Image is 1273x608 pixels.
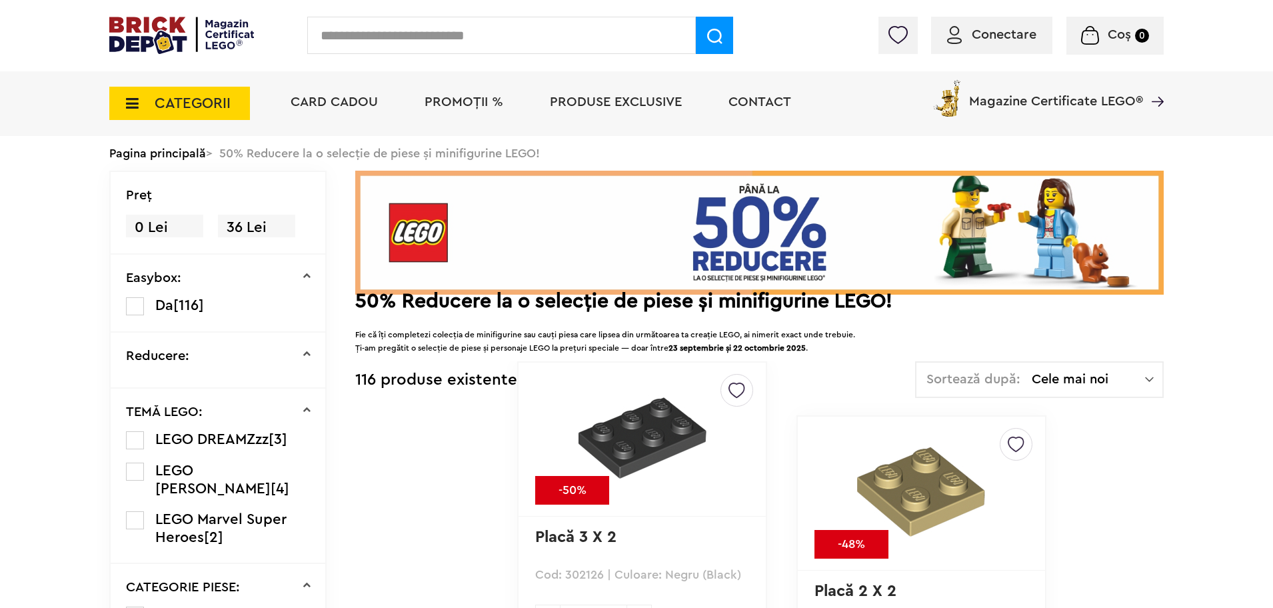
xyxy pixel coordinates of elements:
[814,530,888,559] div: -48%
[728,95,791,109] a: Contact
[1108,28,1131,41] span: Coș
[126,271,181,285] p: Easybox:
[155,512,287,545] span: LEGO Marvel Super Heroes
[668,344,806,352] strong: 23 septembrie și 22 octombrie 2025
[269,432,287,447] span: [3]
[972,28,1036,41] span: Conectare
[126,581,240,594] p: CATEGORIE PIESE:
[218,215,295,241] span: 36 Lei
[155,298,173,313] span: Da
[355,295,1164,308] h2: 50% Reducere la o selecție de piese și minifigurine LEGO!
[271,481,289,496] span: [4]
[155,432,269,447] span: LEGO DREAMZzz
[1135,29,1149,43] small: 0
[857,428,985,556] img: Placă 2 X 2
[926,373,1020,386] span: Sortează după:
[947,28,1036,41] a: Conectare
[126,349,189,363] p: Reducere:
[126,215,203,241] span: 0 Lei
[355,315,1164,355] div: Fie că îți completezi colecția de minifigurine sau cauți piesa care lipsea din următoarea ta crea...
[1032,373,1145,386] span: Cele mai noi
[355,361,517,399] div: 116 produse existente
[969,77,1143,108] span: Magazine Certificate LEGO®
[579,374,706,502] img: Placă 3 X 2
[155,96,231,111] span: CATEGORII
[204,530,223,545] span: [2]
[1143,77,1164,91] a: Magazine Certificate LEGO®
[155,463,271,496] span: LEGO [PERSON_NAME]
[535,476,609,505] div: -50%
[550,95,682,109] a: Produse exclusive
[109,136,1164,171] div: > 50% Reducere la o selecție de piese și minifigurine LEGO!
[173,298,204,313] span: [116]
[126,189,152,202] p: Preţ
[425,95,503,109] a: PROMOȚII %
[126,405,203,419] p: TEMĂ LEGO:
[814,583,896,599] a: Placă 2 X 2
[355,171,1164,295] img: Landing page banner
[109,147,206,159] a: Pagina principală
[535,529,617,545] a: Placă 3 X 2
[535,567,749,597] p: Cod: 302126 | Culoare: Negru (Black)
[291,95,378,109] a: Card Cadou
